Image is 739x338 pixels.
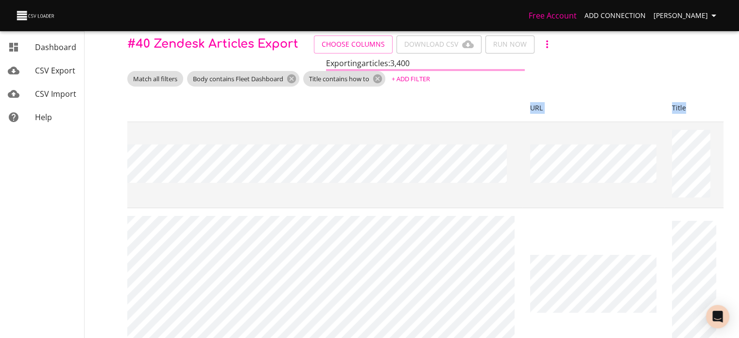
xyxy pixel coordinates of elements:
span: CSV Import [35,89,76,99]
div: Title contains how to [303,71,385,87]
span: Dashboard [35,42,76,53]
span: Exporting articles : 3,400 [326,58,410,69]
th: URL [522,94,665,122]
span: Choose Columns [322,38,385,51]
a: Free Account [529,10,577,21]
span: Title contains how to [303,74,375,84]
span: + Add Filter [392,73,430,85]
button: Choose Columns [314,36,393,53]
span: Match all filters [127,74,183,84]
th: Title [664,94,724,122]
span: Help [35,112,52,123]
div: Open Intercom Messenger [706,305,729,328]
div: Body contains Fleet Dashboard [187,71,299,87]
button: + Add Filter [389,71,432,87]
span: [PERSON_NAME] [653,10,720,22]
button: [PERSON_NAME] [650,7,723,25]
span: CSV Export [35,65,75,76]
span: # 40 Zendesk Articles Export [127,37,298,51]
img: CSV Loader [16,9,56,22]
a: Add Connection [581,7,650,25]
span: Add Connection [584,10,646,22]
span: Body contains Fleet Dashboard [187,74,289,84]
div: Match all filters [127,71,183,87]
